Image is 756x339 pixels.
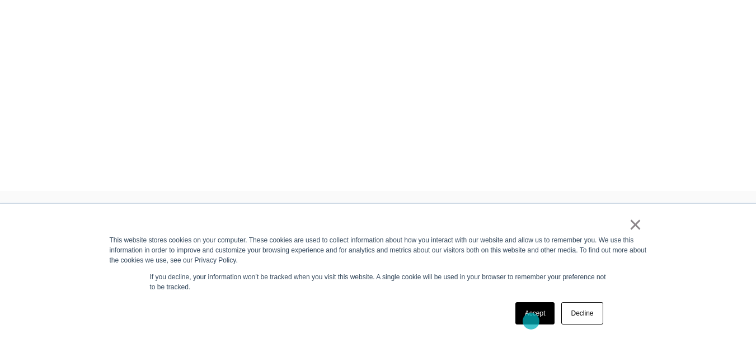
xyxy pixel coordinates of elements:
[45,115,325,146] p: See how BORN designed an experience that transcends the conventions of website design.
[150,272,607,292] p: If you decline, your information won’t be tracked when you visit this website. A single cookie wi...
[629,219,642,230] a: ×
[45,39,402,106] h2: A Reimagined Experience for a Leader in Concierge Medicine
[110,235,647,265] div: This website stores cookies on your computer. These cookies are used to collect information about...
[515,302,555,324] a: Accept
[561,302,603,324] a: Decline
